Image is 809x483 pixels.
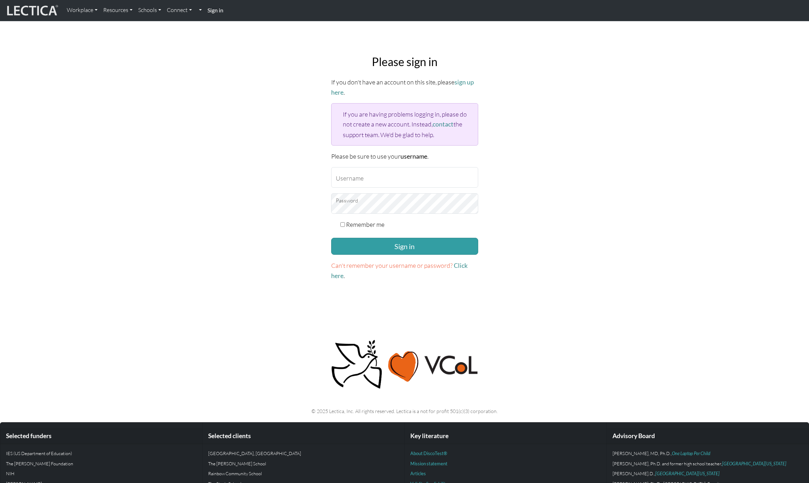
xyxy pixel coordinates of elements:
[331,77,478,98] p: If you don't have an account on this site, please .
[655,471,720,476] a: [GEOGRAPHIC_DATA][US_STATE]
[100,3,135,18] a: Resources
[405,428,606,444] div: Key literature
[433,120,453,128] a: contact
[612,460,803,467] p: [PERSON_NAME], Ph.D. and former high school teacher,
[722,461,786,466] a: [GEOGRAPHIC_DATA][US_STATE]
[346,219,385,229] label: Remember me
[410,471,426,476] a: Articles
[331,238,478,255] button: Sign in
[331,261,453,269] span: Can't remember your username or password?
[207,7,223,13] strong: Sign in
[6,450,197,457] p: IES (US Department of Education)
[135,3,164,18] a: Schools
[331,151,478,161] p: Please be sure to use your .
[208,450,399,457] p: [GEOGRAPHIC_DATA], [GEOGRAPHIC_DATA]
[331,260,478,281] p: .
[208,460,399,467] p: The [PERSON_NAME] School
[400,153,427,160] strong: username
[205,3,226,18] a: Sign in
[5,4,58,17] img: lecticalive
[0,428,202,444] div: Selected funders
[164,3,195,18] a: Connect
[176,407,634,415] p: © 2025 Lectica, Inc. All rights reserved. Lectica is a not for profit 501(c)(3) corporation.
[607,428,809,444] div: Advisory Board
[612,450,803,457] p: [PERSON_NAME], MD, Ph.D.,
[672,450,710,456] a: One Laptop Per Child
[6,460,197,467] p: The [PERSON_NAME] Foundation
[329,339,480,390] img: Peace, love, VCoL
[331,103,478,145] div: If you are having problems logging in, please do not create a new account. Instead, the support t...
[331,167,478,188] input: Username
[64,3,100,18] a: Workplace
[208,470,399,477] p: Rainbow Community School
[6,470,197,477] p: NIH
[612,470,803,477] p: [PERSON_NAME].D.,
[410,450,447,456] a: About DiscoTest®
[410,461,447,466] a: Mission statement
[331,55,478,69] h2: Please sign in
[203,428,404,444] div: Selected clients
